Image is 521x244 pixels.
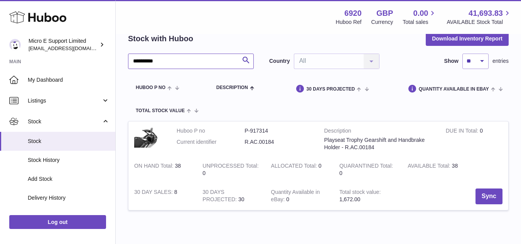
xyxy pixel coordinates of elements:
strong: UNPROCESSED Total [202,163,258,171]
strong: Total stock value [339,189,381,197]
h2: Stock with Huboo [128,34,193,44]
span: 30 DAYS PROJECTED [307,87,355,92]
span: 0 [339,170,342,176]
span: 0.00 [413,8,428,19]
strong: DUE IN Total [446,128,480,136]
strong: Quantity Available in eBay [271,189,320,204]
label: Country [269,57,290,65]
dt: Huboo P no [177,127,244,135]
a: 0.00 Total sales [403,8,437,26]
strong: ON HAND Total [134,163,175,171]
strong: GBP [376,8,393,19]
span: 1,672.00 [339,196,361,202]
span: Stock [28,118,101,125]
span: Add Stock [28,175,110,183]
dd: R.AC.00184 [244,138,312,146]
strong: 30 DAY SALES [134,189,174,197]
span: Delivery History [28,194,110,202]
dd: P-917314 [244,127,312,135]
span: My Dashboard [28,76,110,84]
td: 38 [128,156,197,183]
a: 41,693.83 AVAILABLE Stock Total [447,8,512,26]
a: Log out [9,215,106,229]
div: Micro E Support Limited [29,37,98,52]
span: AVAILABLE Stock Total [447,19,512,26]
img: product image [134,127,165,148]
div: Playseat Trophy Gearshift and Handbrake Holder - R.AC.00184 [324,136,434,151]
img: contact@micropcsupport.com [9,39,21,50]
td: 38 [402,156,470,183]
strong: 6920 [344,8,362,19]
td: 0 [265,156,334,183]
td: 30 [197,183,265,210]
dt: Current identifier [177,138,244,146]
td: 0 [265,183,334,210]
span: entries [492,57,509,65]
button: Sync [475,188,502,204]
strong: QUARANTINED Total [339,163,393,171]
span: Stock History [28,156,110,164]
span: ASN Uploads [28,213,110,220]
td: 8 [128,183,197,210]
span: Stock [28,138,110,145]
strong: Description [324,127,434,136]
span: Description [216,85,248,90]
strong: AVAILABLE Total [408,163,452,171]
div: Huboo Ref [336,19,362,26]
span: Listings [28,97,101,104]
td: 0 [440,121,508,157]
span: Quantity Available in eBay [419,87,489,92]
label: Show [444,57,459,65]
strong: 30 DAYS PROJECTED [202,189,238,204]
span: [EMAIL_ADDRESS][DOMAIN_NAME] [29,45,113,51]
strong: ALLOCATED Total [271,163,319,171]
button: Download Inventory Report [426,32,509,45]
div: Currency [371,19,393,26]
span: Total stock value [136,108,185,113]
span: Total sales [403,19,437,26]
td: 0 [197,156,265,183]
span: Huboo P no [136,85,165,90]
span: 41,693.83 [469,8,503,19]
